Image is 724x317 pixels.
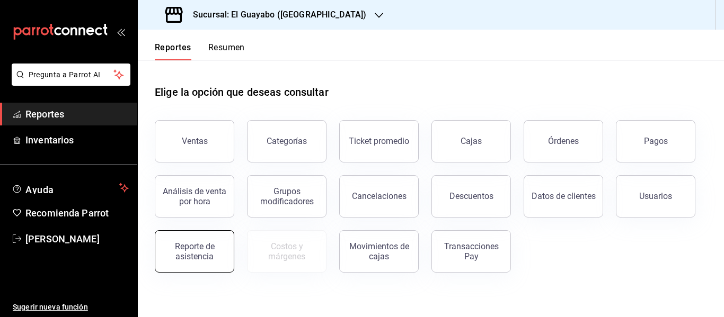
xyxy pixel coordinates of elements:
[25,133,129,147] span: Inventarios
[548,136,579,146] div: Órdenes
[431,120,511,162] button: Cajas
[524,175,603,218] button: Datos de clientes
[616,175,695,218] button: Usuarios
[339,120,419,162] button: Ticket promedio
[431,175,511,218] button: Descuentos
[639,191,672,201] div: Usuarios
[29,69,114,80] span: Pregunta a Parrot AI
[208,42,245,60] button: Resumen
[25,107,129,121] span: Reportes
[155,42,245,60] div: navigation tabs
[247,175,326,218] button: Grupos modificadores
[449,191,493,201] div: Descuentos
[155,42,191,60] button: Reportes
[254,186,320,206] div: Grupos modificadores
[247,120,326,162] button: Categorías
[155,84,329,100] h1: Elige la opción que deseas consultar
[644,136,668,146] div: Pagos
[182,136,208,146] div: Ventas
[25,206,129,220] span: Recomienda Parrot
[117,28,125,36] button: open_drawer_menu
[13,302,129,313] span: Sugerir nueva función
[339,175,419,218] button: Cancelaciones
[155,175,234,218] button: Análisis de venta por hora
[162,241,227,261] div: Reporte de asistencia
[155,120,234,162] button: Ventas
[461,136,482,146] div: Cajas
[247,230,326,273] button: Contrata inventarios para ver este reporte
[254,241,320,261] div: Costos y márgenes
[346,241,412,261] div: Movimientos de cajas
[155,230,234,273] button: Reporte de asistencia
[524,120,603,162] button: Órdenes
[25,232,129,246] span: [PERSON_NAME]
[431,230,511,273] button: Transacciones Pay
[438,241,504,261] div: Transacciones Pay
[162,186,227,206] div: Análisis de venta por hora
[7,77,130,88] a: Pregunta a Parrot AI
[349,136,409,146] div: Ticket promedio
[184,8,366,21] h3: Sucursal: El Guayabo ([GEOGRAPHIC_DATA])
[12,64,130,86] button: Pregunta a Parrot AI
[532,191,596,201] div: Datos de clientes
[616,120,695,162] button: Pagos
[25,182,115,194] span: Ayuda
[339,230,419,273] button: Movimientos de cajas
[267,136,307,146] div: Categorías
[352,191,407,201] div: Cancelaciones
